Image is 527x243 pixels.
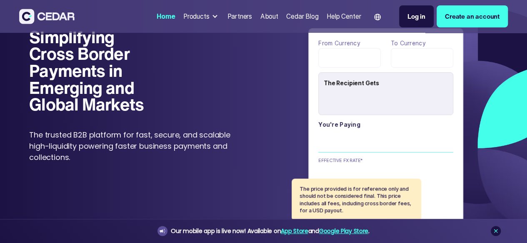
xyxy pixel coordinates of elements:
div: Products [180,8,222,25]
a: Help Center [323,7,364,25]
a: Cedar Blog [283,7,322,25]
img: announcement [159,228,166,234]
a: Speak to Sales [29,179,98,205]
label: From currency [318,38,381,48]
div: Help Center [327,12,361,21]
form: payField [318,38,453,196]
label: To currency [391,38,453,48]
a: Create an account [437,5,508,27]
label: You're paying [318,120,453,130]
div: The Recipient Gets [324,75,453,91]
div: Our mobile app is live now! Available on and . [171,226,369,236]
div: Cedar Blog [286,12,318,21]
a: Partners [224,7,255,25]
h1: Simplifying Cross Border Payments in Emerging and Global Markets [29,29,156,113]
a: Google Play Store [319,227,368,235]
a: About [257,7,282,25]
a: App Store [281,227,308,235]
div: Home [157,12,175,21]
div: About [260,12,278,21]
div: EFFECTIVE FX RATE* [318,157,364,164]
p: The price provided is for reference only and should not be considered final. This price includes ... [300,185,413,214]
div: Partners [227,12,252,21]
a: Log in [399,5,434,27]
div: Log in [407,12,425,21]
a: Get started [105,179,170,205]
a: Home [153,7,178,25]
div: Products [183,12,210,21]
p: The trusted B2B platform for fast, secure, and scalable high-liquidity powering faster business p... [29,129,241,163]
